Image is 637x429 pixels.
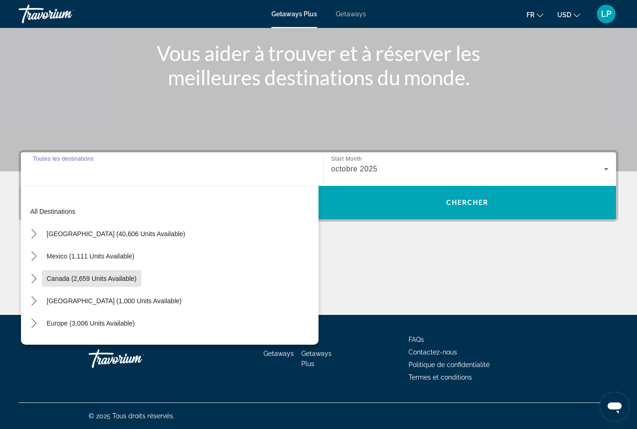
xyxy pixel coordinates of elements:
[409,336,424,343] a: FAQs
[318,186,616,219] button: Search
[336,10,366,18] a: Getaways
[47,230,185,238] span: [GEOGRAPHIC_DATA] (40,606 units available)
[26,338,42,354] button: Toggle Australia (236 units available) submenu
[26,248,42,265] button: Toggle Mexico (1,111 units available) submenu
[409,361,490,368] a: Politique de confidentialité
[26,271,42,287] button: Toggle Canada (2,659 units available) submenu
[42,248,139,265] button: Select destination: Mexico (1,111 units available)
[557,11,571,19] span: USD
[263,350,294,357] a: Getaways
[271,10,317,18] a: Getaways Plus
[42,315,139,332] button: Select destination: Europe (3,006 units available)
[26,226,42,242] button: Toggle United States (40,606 units available) submenu
[26,203,318,220] button: Select destination: All destinations
[526,11,534,19] span: fr
[26,293,42,309] button: Toggle Caribbean & Atlantic Islands (1,000 units available) submenu
[42,337,138,354] button: Select destination: Australia (236 units available)
[409,348,457,356] a: Contactez-nous
[19,2,112,26] a: Travorium
[47,297,181,305] span: [GEOGRAPHIC_DATA] (1,000 units available)
[331,165,377,173] span: octobre 2025
[33,156,94,162] span: Toutes les destinations
[89,412,174,420] span: © 2025 Tous droits réservés.
[47,252,134,260] span: Mexico (1,111 units available)
[409,374,472,381] a: Termes et conditions
[526,8,543,21] button: Change language
[446,199,489,206] span: Chercher
[42,270,141,287] button: Select destination: Canada (2,659 units available)
[26,315,42,332] button: Toggle Europe (3,006 units available) submenu
[557,8,580,21] button: Change currency
[42,225,190,242] button: Select destination: United States (40,606 units available)
[600,392,630,422] iframe: Bouton de lancement de la fenêtre de messagerie
[33,164,311,175] input: Select destination
[21,152,616,219] div: Search widget
[89,345,182,373] a: Go Home
[594,4,618,24] button: User Menu
[30,208,76,215] span: All destinations
[21,181,318,345] div: Destination options
[47,275,137,282] span: Canada (2,659 units available)
[331,156,362,162] span: Start Month
[144,41,493,89] h1: Vous aider à trouver et à réserver les meilleures destinations du monde.
[47,320,135,327] span: Europe (3,006 units available)
[42,293,186,309] button: Select destination: Caribbean & Atlantic Islands (1,000 units available)
[601,9,611,19] span: LP
[301,350,332,368] a: Getaways Plus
